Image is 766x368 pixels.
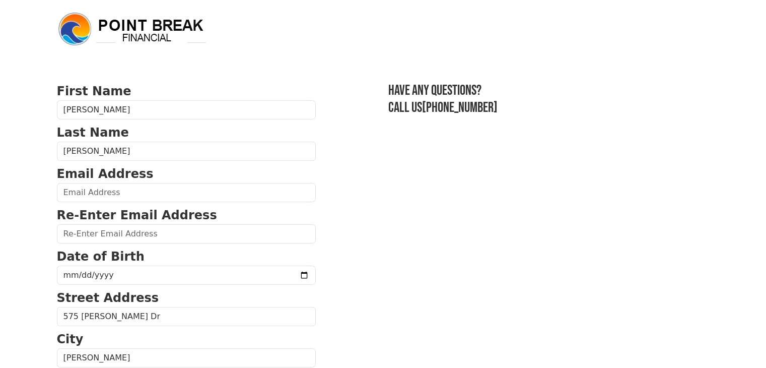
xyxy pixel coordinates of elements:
strong: Date of Birth [57,250,145,264]
input: First Name [57,100,316,119]
input: City [57,348,316,367]
h3: Have any questions? [388,82,710,99]
input: Last Name [57,142,316,161]
h3: Call us [388,99,710,116]
strong: Street Address [57,291,159,305]
img: logo.png [57,11,208,47]
input: Street Address [57,307,316,326]
strong: First Name [57,84,131,98]
strong: Last Name [57,126,129,140]
strong: City [57,332,84,346]
a: [PHONE_NUMBER] [422,99,498,116]
strong: Re-Enter Email Address [57,208,217,222]
input: Email Address [57,183,316,202]
strong: Email Address [57,167,154,181]
input: Re-Enter Email Address [57,224,316,243]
